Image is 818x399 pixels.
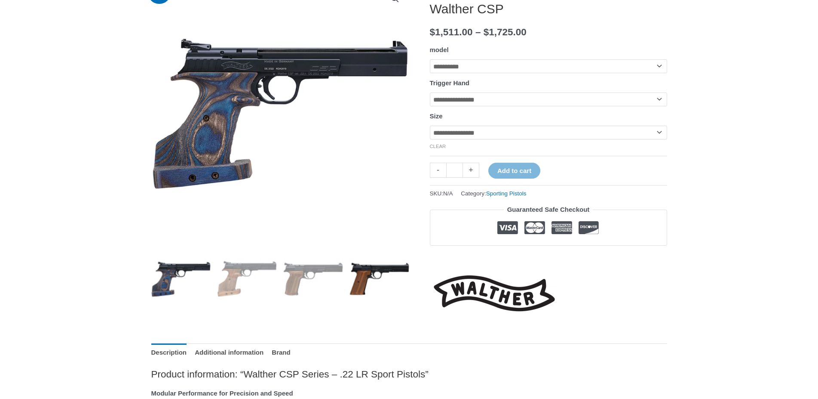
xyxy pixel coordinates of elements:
input: Product quantity [446,163,463,178]
span: Category: [461,188,526,199]
img: Walther CSP - Image 4 [349,249,409,309]
a: Description [151,343,187,362]
span: $ [484,27,489,37]
strong: Modular Performance for Precision and Speed [151,390,293,397]
button: Add to cart [488,163,540,179]
bdi: 1,725.00 [484,27,527,37]
iframe: Customer reviews powered by Trustpilot [430,252,667,263]
a: - [430,163,446,178]
img: Walther CSP - Image 2 [217,249,277,309]
a: Additional information [195,343,263,362]
img: Walther CSP [151,249,211,309]
h1: Walther CSP [430,1,667,17]
span: N/A [443,190,453,197]
a: Sporting Pistols [486,190,527,197]
a: Brand [272,343,290,362]
bdi: 1,511.00 [430,27,473,37]
img: Walther CSP - Image 3 [283,249,343,309]
legend: Guaranteed Safe Checkout [504,204,593,216]
a: + [463,163,479,178]
label: Size [430,112,443,120]
label: Trigger Hand [430,79,470,87]
span: – [475,27,481,37]
a: Clear options [430,144,446,149]
a: Walther [430,269,559,318]
label: model [430,46,449,53]
h2: Product information: “Walther CSP Series – .22 LR Sport Pistols” [151,368,667,380]
span: SKU: [430,188,453,199]
span: $ [430,27,435,37]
